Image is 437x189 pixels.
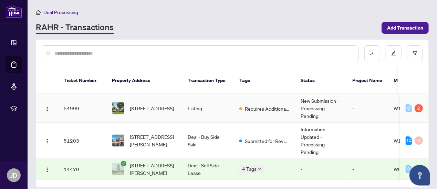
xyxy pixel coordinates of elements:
[415,104,423,112] div: 2
[409,165,430,186] button: Open asap
[43,9,78,15] span: Deal Processing
[182,67,234,94] th: Transaction Type
[347,159,388,180] td: -
[42,135,53,146] button: Logo
[386,45,402,61] button: edit
[245,137,290,145] span: Submitted for Review
[394,166,420,172] span: W9382557
[6,5,22,18] img: logo
[182,159,234,180] td: Deal - Sell Side Lease
[36,10,41,15] span: home
[391,51,396,56] span: edit
[415,136,423,145] div: 0
[106,67,182,94] th: Property Address
[130,104,174,112] span: [STREET_ADDRESS]
[370,51,375,56] span: download
[387,22,423,33] span: Add Transaction
[295,67,347,94] th: Status
[406,136,412,145] div: 10
[10,170,17,180] span: JD
[407,45,423,61] button: filter
[295,159,347,180] td: -
[347,94,388,123] td: -
[182,123,234,159] td: Deal - Buy Side Sale
[112,163,124,175] img: thumbnail-img
[406,165,412,173] div: 0
[364,45,380,61] button: download
[388,67,429,94] th: MLS #
[394,105,423,111] span: W12430356
[234,67,295,94] th: Tags
[42,103,53,114] button: Logo
[44,106,50,112] img: Logo
[295,123,347,159] td: Information Updated - Processing Pending
[58,94,106,123] td: 54999
[121,161,126,166] span: check-circle
[382,22,429,34] button: Add Transaction
[44,167,50,173] img: Logo
[406,104,412,112] div: 0
[58,123,106,159] td: 51203
[58,67,106,94] th: Ticket Number
[130,162,177,177] span: [STREET_ADDRESS][PERSON_NAME]
[58,159,106,180] td: 14479
[112,102,124,114] img: thumbnail-img
[130,133,177,148] span: [STREET_ADDRESS][PERSON_NAME]
[347,123,388,159] td: -
[413,51,417,56] span: filter
[42,164,53,175] button: Logo
[394,137,423,144] span: W12350013
[182,94,234,123] td: Listing
[242,165,257,173] span: 4 Tags
[258,167,261,171] span: down
[44,138,50,144] img: Logo
[112,135,124,146] img: thumbnail-img
[347,67,388,94] th: Project Name
[245,105,290,112] span: Requires Additional Docs
[36,22,114,34] a: RAHR - Transactions
[295,94,347,123] td: New Submission - Processing Pending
